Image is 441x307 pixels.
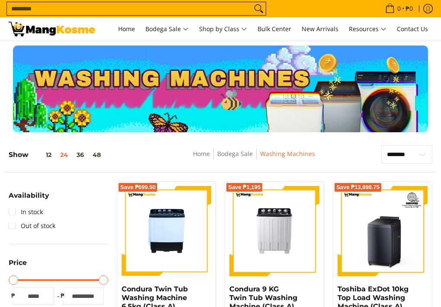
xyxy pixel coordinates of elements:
a: Bulk Center [253,17,296,41]
span: Resources [349,24,386,35]
span: Save ₱1,195 [228,185,261,190]
span: ₱0 [404,6,414,12]
span: • [383,4,415,13]
a: Shop by Class [195,17,251,41]
a: New Arrivals [297,17,343,41]
button: Search [252,2,266,15]
summary: Open [9,259,27,273]
span: Save ₱13,898.75 [336,185,380,190]
span: New Arrivals [302,25,338,33]
summary: Open [9,192,49,206]
button: 36 [72,151,88,158]
span: Bodega Sale [145,24,189,35]
a: In stock [9,205,43,219]
span: 0 [396,6,402,12]
a: Resources [344,17,391,41]
nav: Breadcrumbs [151,149,357,168]
span: Contact Us [397,25,428,33]
button: 12 [29,151,56,158]
a: Bodega Sale [217,150,253,158]
img: Toshiba ExDot 10kg Top Load Washing Machine (Class A) [338,186,428,276]
span: ₱ [58,291,67,300]
span: ₱ [9,291,17,300]
span: Bulk Center [258,25,291,33]
span: Shop by Class [199,24,247,35]
a: Home [193,150,210,158]
a: Washing Machines [260,150,315,158]
span: Home [118,25,135,33]
a: Contact Us [393,17,432,41]
img: Condura 9 KG Twin Tub Washing Machine (Class A) [229,186,319,276]
img: Washing Machines l Mang Kosme: Home Appliances Warehouse Sale Partner | Page 2 [9,22,95,36]
a: Bodega Sale [141,17,193,41]
nav: Main Menu [104,17,432,41]
button: 48 [88,151,105,158]
a: Home [114,17,139,41]
button: 24 [56,151,72,158]
img: Condura Twin Tub Washing Machine 6.5kg (Class A) [122,186,212,276]
a: Out of stock [9,219,55,233]
span: Price [9,259,27,266]
span: Availability [9,192,49,199]
span: Save ₱699.50 [120,185,156,190]
h5: Show [9,150,105,159]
